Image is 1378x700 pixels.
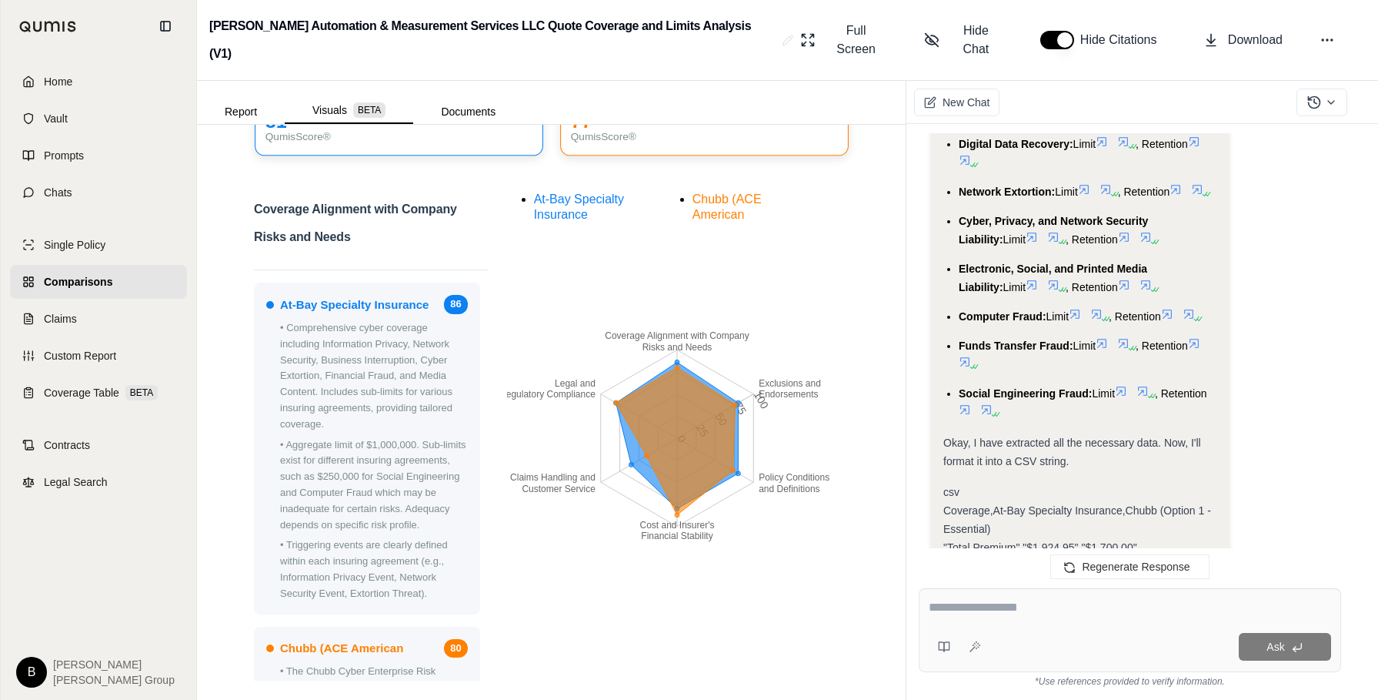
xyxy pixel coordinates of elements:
[10,102,187,136] a: Vault
[209,12,776,68] h2: [PERSON_NAME] Automation & Measurement Services LLC Quote Coverage and Limits Analysis (V1)
[943,504,1211,535] span: Coverage,At-Bay Specialty Insurance,Chubb (Option 1 - Essential)
[642,342,712,353] tspan: Risks and Needs
[959,186,1055,198] span: Network Extortion:
[1080,31,1166,49] span: Hide Citations
[759,473,829,484] tspan: Policy Conditions
[125,385,158,400] span: BETA
[759,378,821,389] tspan: Exclusions and
[44,474,108,490] span: Legal Search
[570,129,837,146] div: QumisScore®
[280,437,468,534] p: • Aggregate limit of $1,000,000. Sub-limits exist for different insuring agreements, such as $250...
[1155,387,1207,400] span: , Retention
[959,340,1073,352] span: Funds Transfer Fraud:
[10,376,187,410] a: Coverage TableBETA
[959,310,1046,323] span: Computer Fraud:
[10,139,187,172] a: Prompts
[10,339,187,373] a: Custom Report
[1055,186,1078,198] span: Limit
[10,65,187,99] a: Home
[751,389,771,410] tspan: 100
[44,74,72,89] span: Home
[1228,31,1283,49] span: Download
[444,295,467,314] span: 86
[825,22,887,59] span: Full Screen
[959,387,1092,400] span: Social Engineering Fraud:
[353,102,385,118] span: BETA
[10,228,187,262] a: Single Policy
[499,389,596,400] tspan: Regulatory Compliance
[641,531,712,541] tspan: Financial Stability
[1239,633,1331,661] button: Ask
[265,129,532,146] div: QumisScore®
[280,320,468,433] p: • Comprehensive cyber coverage including Information Privacy, Network Security, Business Interrup...
[53,672,175,688] span: [PERSON_NAME] Group
[280,296,429,314] span: At-Bay Specialty Insurance
[555,378,596,389] tspan: Legal and
[943,541,1137,554] span: "Total Premium","$1,924.95","$1,700.00"
[914,89,999,116] button: New Chat
[959,263,1147,293] span: Electronic, Social, and Printed Media Liability:
[919,672,1341,688] div: *Use references provided to verify information.
[1109,310,1161,323] span: , Retention
[10,302,187,336] a: Claims
[44,111,68,126] span: Vault
[732,400,749,417] tspan: 75
[1073,340,1096,352] span: Limit
[197,99,285,124] button: Report
[794,15,893,65] button: Full Screen
[285,98,413,124] button: Visuals
[10,428,187,462] a: Contracts
[10,176,187,209] a: Chats
[759,389,818,400] tspan: Endorsements
[1003,233,1026,246] span: Limit
[510,473,596,484] tspan: Claims Handling and
[44,437,90,453] span: Contracts
[44,274,112,290] span: Comparisons
[1066,233,1118,246] span: , Retention
[254,196,488,260] h2: Coverage Alignment with Company Risks and Needs
[1197,25,1289,55] button: Download
[44,237,105,253] span: Single Policy
[53,657,175,672] span: [PERSON_NAME]
[10,265,187,299] a: Comparisons
[959,138,1073,150] span: Digital Data Recovery:
[1046,310,1069,323] span: Limit
[943,486,959,498] span: csv
[16,657,47,688] div: B
[534,193,624,221] span: At-Bay Specialty Insurance
[10,465,187,499] a: Legal Search
[1066,281,1118,293] span: , Retention
[1118,186,1170,198] span: , Retention
[605,331,749,342] tspan: Coverage Alignment with Company
[1266,641,1284,653] span: Ask
[280,538,468,601] p: • Triggering events are clearly defined within each insuring agreement (e.g., Information Privacy...
[522,484,596,494] tspan: Customer Service
[444,639,467,658] span: 80
[44,185,72,200] span: Chats
[949,22,1003,59] span: Hide Chat
[759,484,819,494] tspan: and Definitions
[959,215,1148,246] span: Cyber, Privacy, and Network Security Liability:
[1136,138,1188,150] span: , Retention
[44,385,119,400] span: Coverage Table
[1003,281,1026,293] span: Limit
[19,21,77,32] img: Qumis Logo
[943,95,989,110] span: New Chat
[44,348,116,363] span: Custom Report
[918,15,1009,65] button: Hide Chat
[1073,138,1096,150] span: Limit
[943,437,1201,467] span: Okay, I have extracted all the necessary data. Now, I'll format it into a CSV string.
[1082,561,1189,573] span: Regenerate Response
[44,311,77,327] span: Claims
[413,99,523,124] button: Documents
[1050,554,1209,579] button: Regenerate Response
[639,520,714,531] tspan: Cost and Insurer's
[280,639,403,658] span: Chubb (ACE American
[692,193,762,221] span: Chubb (ACE American
[153,14,178,39] button: Collapse sidebar
[1092,387,1115,400] span: Limit
[44,148,84,163] span: Prompts
[1136,340,1188,352] span: , Retention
